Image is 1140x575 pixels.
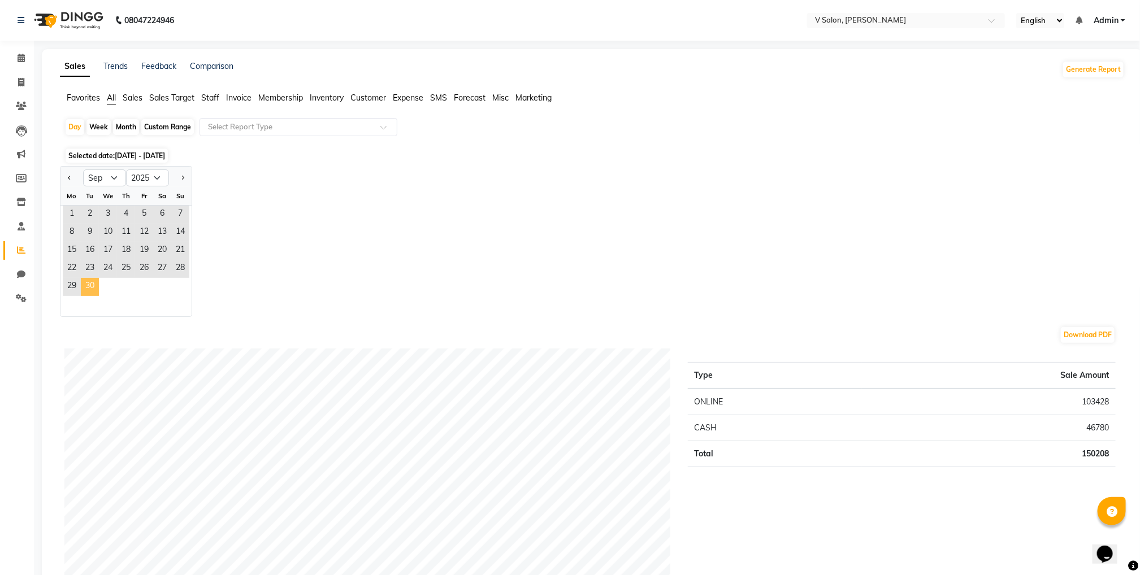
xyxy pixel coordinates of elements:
div: Friday, September 5, 2025 [135,206,153,224]
span: 22 [63,260,81,278]
div: Mo [63,187,81,205]
div: Tuesday, September 2, 2025 [81,206,99,224]
td: ONLINE [688,389,861,415]
div: Sa [153,187,171,205]
span: 24 [99,260,117,278]
div: Monday, September 8, 2025 [63,224,81,242]
span: All [107,93,116,103]
div: Sunday, September 28, 2025 [171,260,189,278]
span: Favorites [67,93,100,103]
div: Saturday, September 13, 2025 [153,224,171,242]
span: 25 [117,260,135,278]
span: Invoice [226,93,252,103]
select: Select month [83,169,126,186]
span: 17 [99,242,117,260]
span: Membership [258,93,303,103]
div: Thursday, September 11, 2025 [117,224,135,242]
span: Admin [1094,15,1119,27]
div: Friday, September 12, 2025 [135,224,153,242]
span: 16 [81,242,99,260]
div: Tuesday, September 16, 2025 [81,242,99,260]
a: Comparison [190,61,233,71]
img: logo [29,5,106,36]
span: 10 [99,224,117,242]
div: Thursday, September 4, 2025 [117,206,135,224]
div: Saturday, September 20, 2025 [153,242,171,260]
b: 08047224946 [124,5,174,36]
span: 8 [63,224,81,242]
span: 27 [153,260,171,278]
span: Sales Target [149,93,194,103]
div: Custom Range [141,119,194,135]
button: Download PDF [1061,327,1115,343]
span: 1 [63,206,81,224]
div: Monday, September 22, 2025 [63,260,81,278]
span: 13 [153,224,171,242]
span: SMS [430,93,447,103]
div: Sunday, September 7, 2025 [171,206,189,224]
td: CASH [688,415,861,441]
div: Friday, September 19, 2025 [135,242,153,260]
span: 26 [135,260,153,278]
div: Th [117,187,135,205]
div: Su [171,187,189,205]
td: 46780 [861,415,1116,441]
span: 3 [99,206,117,224]
span: 15 [63,242,81,260]
span: 14 [171,224,189,242]
div: Tuesday, September 23, 2025 [81,260,99,278]
span: Sales [123,93,142,103]
span: 21 [171,242,189,260]
div: We [99,187,117,205]
span: [DATE] - [DATE] [115,151,165,160]
div: Thursday, September 18, 2025 [117,242,135,260]
select: Select year [126,169,169,186]
span: Customer [350,93,386,103]
a: Sales [60,56,90,77]
div: Tu [81,187,99,205]
span: 4 [117,206,135,224]
span: 2 [81,206,99,224]
iframe: chat widget [1093,530,1129,564]
span: 30 [81,278,99,296]
div: Saturday, September 6, 2025 [153,206,171,224]
span: 18 [117,242,135,260]
div: Wednesday, September 3, 2025 [99,206,117,224]
button: Next month [178,169,187,187]
div: Tuesday, September 9, 2025 [81,224,99,242]
th: Sale Amount [861,363,1116,389]
span: 23 [81,260,99,278]
td: Total [688,441,861,467]
span: Selected date: [66,149,168,163]
span: 6 [153,206,171,224]
td: 150208 [861,441,1116,467]
span: Inventory [310,93,344,103]
button: Previous month [65,169,74,187]
div: Saturday, September 27, 2025 [153,260,171,278]
div: Thursday, September 25, 2025 [117,260,135,278]
div: Monday, September 15, 2025 [63,242,81,260]
div: Friday, September 26, 2025 [135,260,153,278]
div: Fr [135,187,153,205]
div: Wednesday, September 17, 2025 [99,242,117,260]
div: Week [86,119,111,135]
div: Sunday, September 21, 2025 [171,242,189,260]
div: Sunday, September 14, 2025 [171,224,189,242]
div: Wednesday, September 10, 2025 [99,224,117,242]
span: 20 [153,242,171,260]
a: Trends [103,61,128,71]
div: Monday, September 29, 2025 [63,278,81,296]
span: Staff [201,93,219,103]
td: 103428 [861,389,1116,415]
span: Expense [393,93,423,103]
div: Tuesday, September 30, 2025 [81,278,99,296]
span: 9 [81,224,99,242]
span: 12 [135,224,153,242]
span: 28 [171,260,189,278]
span: Misc [492,93,509,103]
div: Day [66,119,84,135]
div: Month [113,119,139,135]
button: Generate Report [1063,62,1124,77]
a: Feedback [141,61,176,71]
div: Monday, September 1, 2025 [63,206,81,224]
